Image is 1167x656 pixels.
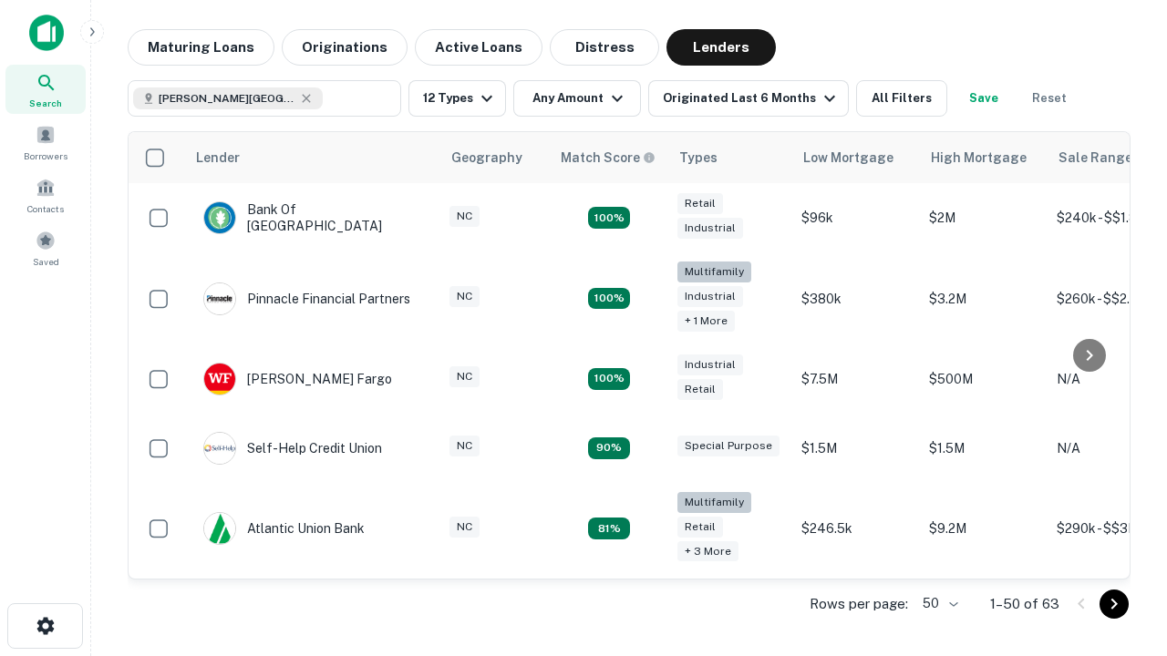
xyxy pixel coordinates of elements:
[856,80,947,117] button: All Filters
[920,483,1048,575] td: $9.2M
[677,286,743,307] div: Industrial
[677,436,780,456] div: Special Purpose
[920,414,1048,483] td: $1.5M
[440,132,550,183] th: Geography
[408,80,506,117] button: 12 Types
[990,593,1059,615] p: 1–50 of 63
[203,282,410,315] div: Pinnacle Financial Partners
[677,193,723,214] div: Retail
[677,517,723,538] div: Retail
[5,118,86,167] a: Borrowers
[196,147,240,169] div: Lender
[955,80,1013,117] button: Save your search to get updates of matches that match your search criteria.
[204,202,235,233] img: picture
[27,201,64,216] span: Contacts
[648,80,849,117] button: Originated Last 6 Months
[663,87,841,109] div: Originated Last 6 Months
[550,29,659,66] button: Distress
[679,147,718,169] div: Types
[5,223,86,272] a: Saved
[203,432,382,465] div: Self-help Credit Union
[792,483,920,575] td: $246.5k
[588,288,630,310] div: Matching Properties: 22, hasApolloMatch: undefined
[803,147,893,169] div: Low Mortgage
[29,96,62,110] span: Search
[204,364,235,395] img: picture
[415,29,542,66] button: Active Loans
[920,252,1048,344] td: $3.2M
[792,132,920,183] th: Low Mortgage
[203,512,365,545] div: Atlantic Union Bank
[677,261,751,282] div: Multifamily
[677,541,738,562] div: + 3 more
[449,517,480,538] div: NC
[449,206,480,227] div: NC
[677,492,751,513] div: Multifamily
[204,513,235,544] img: picture
[185,132,440,183] th: Lender
[588,518,630,539] div: Matching Properties: 10, hasApolloMatch: undefined
[128,29,274,66] button: Maturing Loans
[159,90,295,107] span: [PERSON_NAME][GEOGRAPHIC_DATA], [GEOGRAPHIC_DATA]
[449,366,480,387] div: NC
[33,254,59,269] span: Saved
[915,590,961,617] div: 50
[561,148,652,168] h6: Match Score
[920,183,1048,252] td: $2M
[677,354,743,375] div: Industrial
[668,132,792,183] th: Types
[282,29,408,66] button: Originations
[677,218,743,239] div: Industrial
[561,148,656,168] div: Capitalize uses an advanced AI algorithm to match your search with the best lender. The match sco...
[792,183,920,252] td: $96k
[810,593,908,615] p: Rows per page:
[1059,147,1132,169] div: Sale Range
[204,283,235,314] img: picture
[204,433,235,464] img: picture
[449,286,480,307] div: NC
[677,379,723,400] div: Retail
[203,201,422,234] div: Bank Of [GEOGRAPHIC_DATA]
[513,80,641,117] button: Any Amount
[451,147,522,169] div: Geography
[931,147,1027,169] div: High Mortgage
[5,65,86,114] a: Search
[1100,589,1129,619] button: Go to next page
[5,170,86,220] a: Contacts
[449,436,480,456] div: NC
[1020,80,1079,117] button: Reset
[1076,452,1167,539] iframe: Chat Widget
[588,437,630,459] div: Matching Properties: 11, hasApolloMatch: undefined
[588,368,630,390] div: Matching Properties: 14, hasApolloMatch: undefined
[677,311,735,332] div: + 1 more
[588,207,630,229] div: Matching Properties: 15, hasApolloMatch: undefined
[792,252,920,344] td: $380k
[792,414,920,483] td: $1.5M
[24,149,67,163] span: Borrowers
[550,132,668,183] th: Capitalize uses an advanced AI algorithm to match your search with the best lender. The match sco...
[666,29,776,66] button: Lenders
[792,344,920,414] td: $7.5M
[920,132,1048,183] th: High Mortgage
[203,363,392,395] div: [PERSON_NAME] Fargo
[29,15,64,51] img: capitalize-icon.png
[920,344,1048,414] td: $500M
